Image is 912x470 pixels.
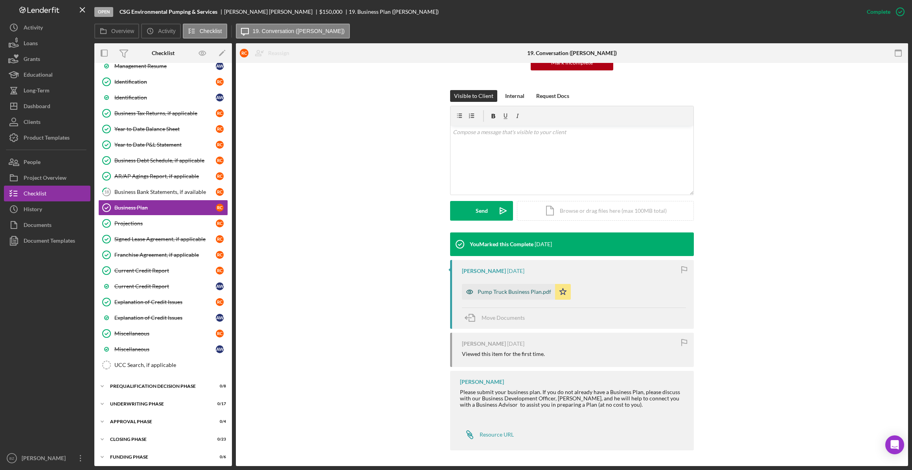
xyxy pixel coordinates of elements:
button: Dashboard [4,98,90,114]
div: R C [216,267,224,275]
div: R C [216,157,224,164]
time: 2025-09-24 16:07 [507,268,524,274]
a: History [4,201,90,217]
button: Document Templates [4,233,90,249]
div: R C [216,109,224,117]
div: Approval Phase [110,419,206,424]
div: [PERSON_NAME] [462,341,506,347]
div: [PERSON_NAME] [20,450,71,468]
div: Visible to Client [454,90,493,102]
div: Business Bank Statements, if available [114,189,216,195]
div: AR/AP Agings Report, if applicable [114,173,216,179]
div: A W [216,62,224,70]
div: Loans [24,35,38,53]
div: Prequalification Decision Phase [110,384,206,389]
tspan: 18 [104,189,109,194]
div: Signed Lease Agreement, if applicable [114,236,216,242]
button: Overview [94,24,139,39]
button: People [4,154,90,170]
div: R C [216,219,224,227]
div: Business Tax Returns, if applicable [114,110,216,116]
div: R C [216,251,224,259]
button: Grants [4,51,90,67]
div: R C [216,235,224,243]
span: Move Documents [482,314,525,321]
div: R C [216,188,224,196]
a: Management ResumeAW [98,58,228,74]
div: Checklist [24,186,46,203]
div: Year to Date P&L Statement [114,142,216,148]
div: Educational [24,67,53,85]
button: Send [450,201,513,221]
div: Business Plan [114,205,216,211]
a: IdentificationAW [98,90,228,105]
div: Documents [24,217,51,235]
div: Current Credit Report [114,283,216,289]
div: Complete [867,4,890,20]
a: MiscellaneousRC [98,326,228,341]
div: A W [216,314,224,322]
div: You Marked this Complete [470,241,533,247]
a: Year to Date Balance SheetRC [98,121,228,137]
div: Activity [24,20,43,37]
a: Clients [4,114,90,130]
a: Project Overview [4,170,90,186]
a: Business PlanRC [98,200,228,216]
div: Request Docs [536,90,569,102]
button: Internal [501,90,528,102]
button: Checklist [183,24,227,39]
a: Documents [4,217,90,233]
div: Dashboard [24,98,50,116]
a: Explanation of Credit IssuesAW [98,310,228,326]
div: R C [216,172,224,180]
div: Projections [114,220,216,227]
div: Checklist [152,50,175,56]
div: Resource URL [480,431,514,438]
div: Open [94,7,113,17]
label: 19. Conversation ([PERSON_NAME]) [253,28,345,34]
button: Request Docs [532,90,573,102]
div: 19. Business Plan ([PERSON_NAME]) [349,9,439,15]
a: MiscellaneousAW [98,341,228,357]
div: Please submit your business plan. If you do not already have a Business Plan, please discuss with... [460,389,686,420]
a: Business Debt Schedule, if applicableRC [98,153,228,168]
a: Signed Lease Agreement, if applicableRC [98,231,228,247]
div: Document Templates [24,233,75,251]
div: A W [216,345,224,353]
a: Loans [4,35,90,51]
div: 0 / 23 [212,437,226,442]
div: Product Templates [24,130,70,147]
div: Reassign [268,45,289,61]
div: Management Resume [114,63,216,69]
button: Long-Term [4,83,90,98]
a: Current Credit ReportRC [98,263,228,278]
button: RCReassign [236,45,297,61]
a: Business Tax Returns, if applicableRC [98,105,228,121]
label: Checklist [200,28,222,34]
div: R C [216,330,224,337]
div: [PERSON_NAME] [462,268,506,274]
b: CSG Environmental Pumping & Services [120,9,217,15]
a: Franchise Agreement, if applicableRC [98,247,228,263]
span: $150,000 [319,8,342,15]
div: A W [216,282,224,290]
div: Explanation of Credit Issues [114,299,216,305]
div: History [24,201,42,219]
div: 19. Conversation ([PERSON_NAME]) [527,50,617,56]
div: [PERSON_NAME] [460,379,504,385]
div: Year to Date Balance Sheet [114,126,216,132]
button: Educational [4,67,90,83]
div: Open Intercom Messenger [885,435,904,454]
button: Activity [4,20,90,35]
div: Business Debt Schedule, if applicable [114,157,216,164]
button: Product Templates [4,130,90,146]
a: AR/AP Agings Report, if applicableRC [98,168,228,184]
div: Identification [114,94,216,101]
button: Checklist [4,186,90,201]
button: Pump Truck Business Plan.pdf [462,284,571,300]
div: Funding Phase [110,455,206,459]
div: Closing Phase [110,437,206,442]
